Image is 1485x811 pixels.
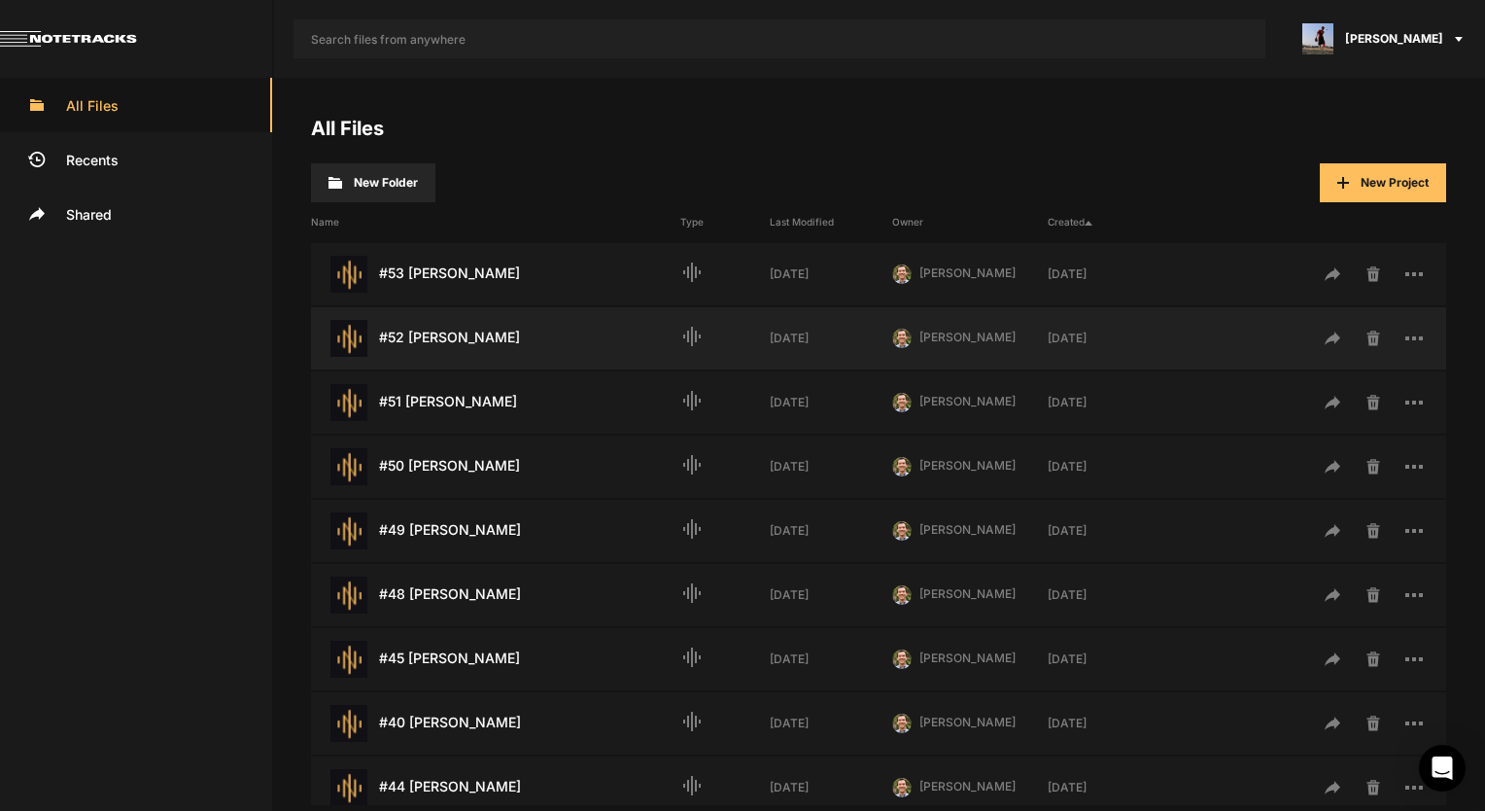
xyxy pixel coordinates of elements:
[919,715,1016,729] span: [PERSON_NAME]
[1048,394,1170,411] div: [DATE]
[330,512,367,549] img: star-track.png
[311,705,680,742] div: #40 [PERSON_NAME]
[330,641,367,678] img: star-track.png
[892,650,912,669] img: 424769395311cb87e8bb3f69157a6d24
[919,779,1016,793] span: [PERSON_NAME]
[770,458,892,476] div: [DATE]
[330,705,367,742] img: star-track.png
[892,457,912,476] img: 424769395311cb87e8bb3f69157a6d24
[770,779,892,796] div: [DATE]
[311,215,680,229] div: Name
[1048,458,1170,476] div: [DATE]
[680,710,704,733] mat-icon: Audio
[680,325,704,348] mat-icon: Audio
[1048,715,1170,732] div: [DATE]
[680,453,704,476] mat-icon: Audio
[770,265,892,283] div: [DATE]
[311,256,680,293] div: #53 [PERSON_NAME]
[892,714,912,733] img: 424769395311cb87e8bb3f69157a6d24
[770,715,892,732] div: [DATE]
[680,261,704,284] mat-icon: Audio
[680,582,704,605] mat-icon: Audio
[330,448,367,485] img: star-track.png
[770,651,892,668] div: [DATE]
[892,778,912,797] img: 424769395311cb87e8bb3f69157a6d24
[311,117,384,140] a: All Files
[892,264,912,284] img: 424769395311cb87e8bb3f69157a6d24
[919,522,1016,537] span: [PERSON_NAME]
[330,769,367,806] img: star-track.png
[311,769,680,806] div: #44 [PERSON_NAME]
[680,646,704,669] mat-icon: Audio
[1048,265,1170,283] div: [DATE]
[680,517,704,541] mat-icon: Audio
[770,394,892,411] div: [DATE]
[1048,215,1170,229] div: Created
[770,586,892,604] div: [DATE]
[892,329,912,348] img: 424769395311cb87e8bb3f69157a6d24
[892,521,912,541] img: 424769395311cb87e8bb3f69157a6d24
[892,585,912,605] img: 424769395311cb87e8bb3f69157a6d24
[680,774,704,797] mat-icon: Audio
[892,215,1048,229] div: Owner
[1048,586,1170,604] div: [DATE]
[919,458,1016,473] span: [PERSON_NAME]
[1048,330,1170,347] div: [DATE]
[311,641,680,678] div: #45 [PERSON_NAME]
[1361,175,1429,190] span: New Project
[892,393,912,412] img: 424769395311cb87e8bb3f69157a6d24
[1302,23,1333,54] img: ACg8ocJ5zrP0c3SJl5dKscm-Goe6koz8A9fWD7dpguHuX8DX5VIxymM=s96-c
[311,448,680,485] div: #50 [PERSON_NAME]
[770,215,892,229] div: Last Modified
[330,577,367,614] img: star-track.png
[294,19,1265,58] input: Search files from anywhere
[311,512,680,549] div: #49 [PERSON_NAME]
[1345,30,1443,48] span: [PERSON_NAME]
[680,215,770,229] div: Type
[311,577,680,614] div: #48 [PERSON_NAME]
[1048,522,1170,540] div: [DATE]
[770,330,892,347] div: [DATE]
[311,384,680,421] div: #51 [PERSON_NAME]
[311,163,435,202] button: New Folder
[1419,745,1466,792] div: Open Intercom Messenger
[919,394,1016,408] span: [PERSON_NAME]
[330,256,367,293] img: star-track.png
[311,320,680,357] div: #52 [PERSON_NAME]
[919,330,1016,344] span: [PERSON_NAME]
[919,265,1016,280] span: [PERSON_NAME]
[919,651,1016,665] span: [PERSON_NAME]
[1048,779,1170,796] div: [DATE]
[919,586,1016,601] span: [PERSON_NAME]
[680,389,704,412] mat-icon: Audio
[330,320,367,357] img: star-track.png
[1320,163,1446,202] button: New Project
[770,522,892,540] div: [DATE]
[330,384,367,421] img: star-track.png
[1048,651,1170,668] div: [DATE]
